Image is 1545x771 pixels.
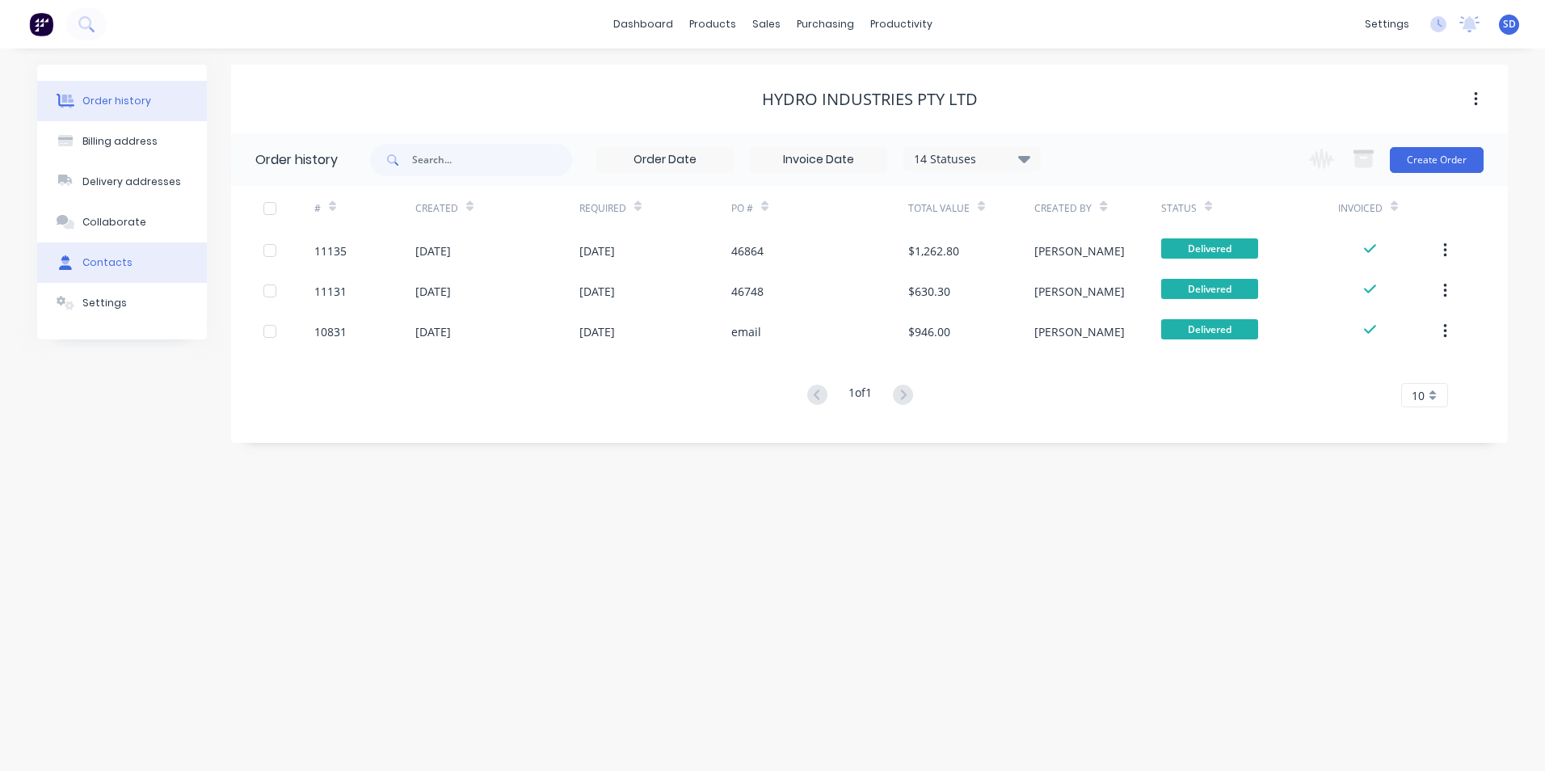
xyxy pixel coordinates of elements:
div: Invoiced [1338,201,1383,216]
div: Hydro Industries Pty Ltd [762,90,978,109]
span: Delivered [1161,238,1258,259]
div: 46748 [731,283,764,300]
div: productivity [862,12,941,36]
div: settings [1357,12,1417,36]
div: Order history [82,94,151,108]
div: $630.30 [908,283,950,300]
div: 1 of 1 [848,384,872,407]
button: Settings [37,283,207,323]
div: [PERSON_NAME] [1034,242,1125,259]
div: # [314,201,321,216]
div: Invoiced [1338,186,1439,230]
div: purchasing [789,12,862,36]
button: Billing address [37,121,207,162]
div: Required [579,186,731,230]
div: [DATE] [579,283,615,300]
div: sales [744,12,789,36]
div: 11135 [314,242,347,259]
div: Required [579,201,626,216]
div: Delivery addresses [82,175,181,189]
div: 10831 [314,323,347,340]
div: [DATE] [579,242,615,259]
button: Contacts [37,242,207,283]
span: SD [1503,17,1516,32]
div: [DATE] [415,283,451,300]
div: Created [415,201,458,216]
div: $1,262.80 [908,242,959,259]
span: Delivered [1161,279,1258,299]
div: Billing address [82,134,158,149]
div: Total Value [908,186,1034,230]
div: 46864 [731,242,764,259]
div: [PERSON_NAME] [1034,283,1125,300]
div: Status [1161,186,1338,230]
div: [DATE] [415,242,451,259]
a: dashboard [605,12,681,36]
div: products [681,12,744,36]
img: Factory [29,12,53,36]
div: [DATE] [415,323,451,340]
div: Status [1161,201,1197,216]
div: $946.00 [908,323,950,340]
div: Collaborate [82,215,146,230]
div: Created [415,186,579,230]
div: PO # [731,186,908,230]
div: email [731,323,761,340]
div: 14 Statuses [904,150,1040,168]
div: Total Value [908,201,970,216]
div: 11131 [314,283,347,300]
div: Settings [82,296,127,310]
div: [PERSON_NAME] [1034,323,1125,340]
span: Delivered [1161,319,1258,339]
span: 10 [1412,387,1425,404]
div: PO # [731,201,753,216]
button: Order history [37,81,207,121]
button: Delivery addresses [37,162,207,202]
input: Invoice Date [751,148,886,172]
div: Created By [1034,186,1160,230]
div: # [314,186,415,230]
div: Order history [255,150,338,170]
div: [DATE] [579,323,615,340]
button: Collaborate [37,202,207,242]
input: Search... [412,144,572,176]
div: Created By [1034,201,1092,216]
div: Contacts [82,255,133,270]
input: Order Date [597,148,733,172]
button: Create Order [1390,147,1484,173]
